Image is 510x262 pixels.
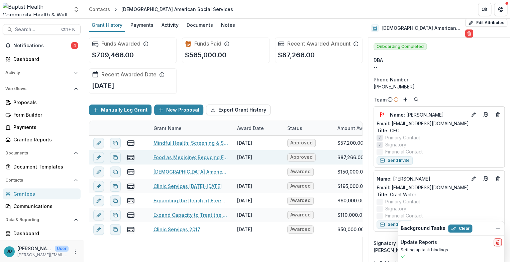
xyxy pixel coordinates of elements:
div: Amount Awarded [333,121,384,135]
button: Open entity switcher [72,3,81,16]
button: Open Data & Reporting [3,214,81,225]
p: [PERSON_NAME] [17,245,52,252]
button: Open Activity [3,67,81,78]
span: Email: [377,121,390,126]
div: [DEMOGRAPHIC_DATA] American Social Services [121,6,233,13]
p: Team [374,96,387,103]
div: Document Templates [13,163,75,170]
button: Duplicate proposal [110,195,121,206]
span: Financial Contact [385,148,423,155]
a: Go to contact [480,109,491,120]
div: Payments [13,124,75,131]
a: Clinic Services [DATE]-[DATE] [154,183,222,190]
a: Contacts [86,4,113,14]
div: Grant History [89,20,125,30]
div: $60,000.00 [337,197,364,204]
span: DBA [374,57,383,64]
h2: Funds Paid [194,41,221,47]
div: Status [283,121,333,135]
span: Documents [5,151,71,155]
a: Activity [159,19,181,32]
div: Amount Awarded [333,125,381,132]
a: [DEMOGRAPHIC_DATA] American Social Services-Expanding the Reach of Free Healthcare for the Uninsu... [154,168,229,175]
button: Dismiss [494,224,502,232]
div: Award Date [233,121,283,135]
button: edit [93,181,104,192]
div: $195,000.00 [337,183,366,190]
span: Email: [377,185,390,190]
a: Expanding the Reach of Free Healthcare for the Uninsured in [GEOGRAPHIC_DATA] 2020 [154,197,229,204]
button: edit [93,224,104,235]
button: Edit [470,111,478,119]
button: view-payments [127,197,135,205]
span: Name : [377,176,392,182]
span: Onboarding Completed [374,43,427,50]
div: $57,200.00 [337,139,363,146]
span: Phone Number [374,76,408,83]
div: Grant Name [149,121,233,135]
a: Documents [184,19,216,32]
h2: [DEMOGRAPHIC_DATA] American Social Services [382,25,463,31]
div: Proposals [13,99,75,106]
span: Title : [377,128,389,133]
div: Contacts [89,6,110,13]
nav: breadcrumb [86,4,236,14]
button: Duplicate proposal [110,224,121,235]
img: Baptist Health Community Health & Well Being logo [3,3,69,16]
button: Deletes [494,111,502,119]
div: Grantee Reports [13,136,75,143]
button: edit [93,210,104,220]
button: More [71,248,79,256]
a: Grantees [3,188,81,199]
button: Delete [465,29,473,38]
div: $50,000.00 [337,226,364,233]
button: Get Help [494,3,507,16]
span: Approved [290,140,313,146]
div: Jennifer Donahoo [7,249,12,254]
a: Proposals [3,97,81,108]
span: Primary Contact [385,134,420,141]
div: Communications [13,203,75,210]
a: Go to contact [480,173,491,184]
a: Document Templates [3,161,81,172]
p: [PERSON_NAME] [390,111,467,118]
div: $150,000.00 [337,168,366,175]
button: view-payments [127,153,135,161]
p: [PERSON_NAME][EMAIL_ADDRESS][PERSON_NAME][DOMAIN_NAME] [17,252,69,258]
p: Setting up task bindings [401,247,502,253]
div: Award Date [233,125,268,132]
button: Search... [3,24,81,35]
h2: Update Reports [401,240,437,245]
p: User [55,246,69,252]
div: Grant Name [149,125,186,132]
button: Export Grant History [206,105,271,115]
span: Awarded [290,183,311,189]
div: [DATE] [237,154,252,161]
span: Awarded [290,198,311,203]
button: view-payments [127,139,135,147]
button: edit [93,138,104,148]
div: [DATE] [237,197,252,204]
button: Partners [478,3,491,16]
div: Documents [184,20,216,30]
div: [DATE] [237,226,252,233]
span: Financial Contact [385,212,423,219]
div: Ctrl + K [60,26,76,33]
span: Contacts [5,178,71,183]
span: Data & Reporting [5,217,71,222]
button: Open Contacts [3,175,81,186]
a: Dashboard [3,228,81,239]
p: [DATE] [92,81,114,91]
p: Grant Writer [377,191,502,198]
a: Name: [PERSON_NAME] [377,175,467,182]
a: Dashboard [3,54,81,65]
button: Deletes [494,175,502,183]
p: [PERSON_NAME] [377,175,467,182]
span: 4 [71,42,78,49]
span: Awarded [290,169,311,175]
h2: Recent Awarded Amount [287,41,350,47]
div: [PERSON_NAME] [374,247,505,254]
span: Title : [377,192,389,197]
